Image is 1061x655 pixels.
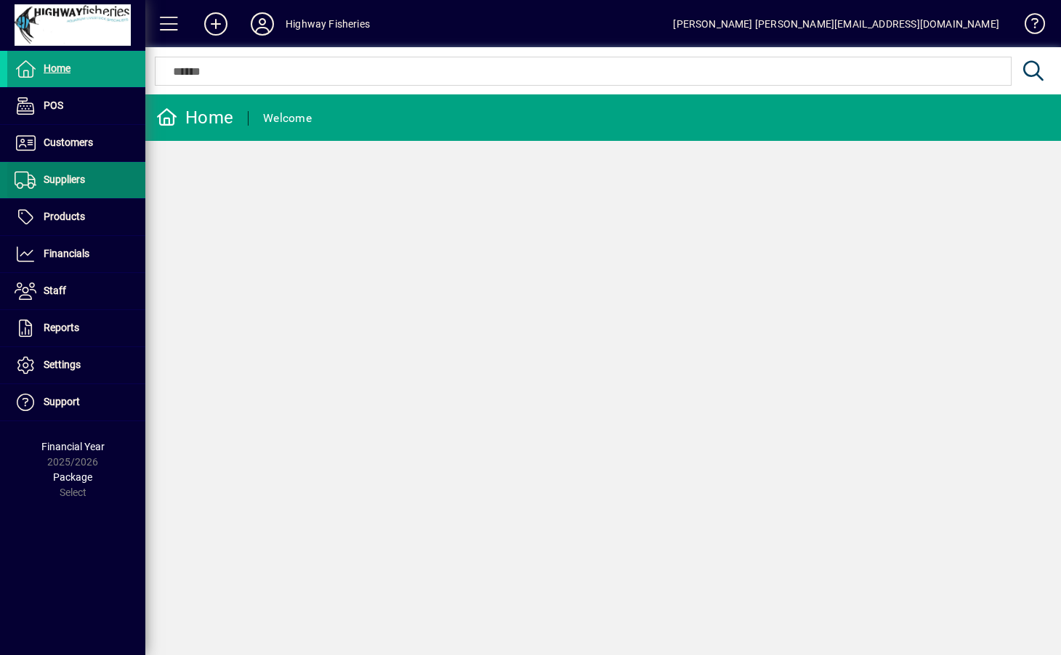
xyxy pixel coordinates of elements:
button: Add [193,11,239,37]
a: Suppliers [7,162,145,198]
span: Suppliers [44,174,85,185]
div: Welcome [263,107,312,130]
div: Highway Fisheries [286,12,370,36]
span: Support [44,396,80,407]
a: POS [7,88,145,124]
a: Knowledge Base [1014,3,1043,50]
a: Financials [7,236,145,272]
span: Customers [44,137,93,148]
span: Staff [44,285,66,296]
span: Reports [44,322,79,333]
button: Profile [239,11,286,37]
span: Package [53,471,92,483]
span: Financial Year [41,441,105,452]
span: Products [44,211,85,222]
a: Customers [7,125,145,161]
div: [PERSON_NAME] [PERSON_NAME][EMAIL_ADDRESS][DOMAIN_NAME] [673,12,999,36]
a: Staff [7,273,145,309]
a: Support [7,384,145,420]
a: Settings [7,347,145,383]
span: Settings [44,359,81,370]
span: POS [44,99,63,111]
span: Home [44,62,70,74]
a: Products [7,199,145,235]
a: Reports [7,310,145,346]
span: Financials [44,248,89,259]
div: Home [156,106,233,129]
